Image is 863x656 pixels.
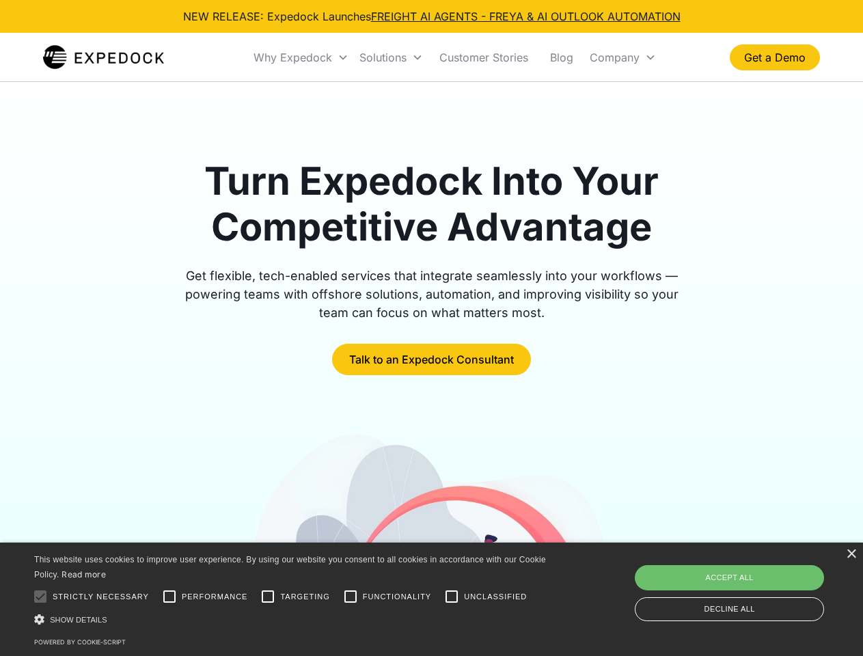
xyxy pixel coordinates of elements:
[332,344,531,375] a: Talk to an Expedock Consultant
[169,266,694,322] div: Get flexible, tech-enabled services that integrate seamlessly into your workflows — powering team...
[590,51,640,64] div: Company
[428,34,539,81] a: Customer Stories
[371,10,681,23] a: FREIGHT AI AGENTS - FREYA & AI OUTLOOK AUTOMATION
[183,8,681,25] div: NEW RELEASE: Expedock Launches
[363,591,431,603] span: Functionality
[61,569,106,579] a: Read more
[43,44,164,71] a: home
[50,616,107,624] span: Show details
[280,591,329,603] span: Targeting
[359,51,407,64] div: Solutions
[182,591,248,603] span: Performance
[730,44,820,70] a: Get a Demo
[53,591,149,603] span: Strictly necessary
[34,555,546,580] span: This website uses cookies to improve user experience. By using our website you consent to all coo...
[584,34,661,81] div: Company
[354,34,428,81] div: Solutions
[539,34,584,81] a: Blog
[635,508,863,656] iframe: Chat Widget
[34,612,551,627] div: Show details
[34,638,126,646] a: Powered by cookie-script
[248,34,354,81] div: Why Expedock
[464,591,527,603] span: Unclassified
[254,51,332,64] div: Why Expedock
[169,159,694,250] h1: Turn Expedock Into Your Competitive Advantage
[43,44,164,71] img: Expedock Logo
